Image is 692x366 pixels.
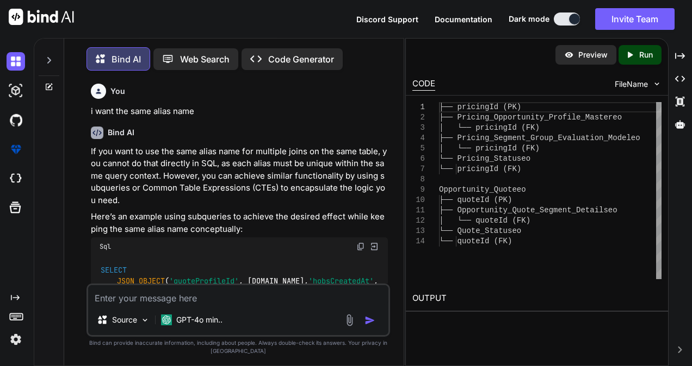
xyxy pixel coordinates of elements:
div: 14 [412,236,425,247]
div: 2 [412,112,425,123]
div: 8 [412,174,425,185]
span: │ └── pricingId (FK) [439,123,540,132]
img: GPT-4o mini [161,314,172,325]
span: ├── Pricing_Opportunity_Profile_Mastereo [439,113,622,122]
span: Dark mode [509,14,549,24]
span: └── quoteId (FK) [439,237,512,245]
img: preview [564,50,574,60]
img: darkChat [7,52,25,71]
span: │ └── quoteId (FK) [439,216,530,225]
span: FileName [615,79,648,90]
span: Documentation [435,15,492,24]
img: Pick Models [140,315,150,325]
span: Opportunity_Quoteeo [439,185,526,194]
div: 3 [412,123,425,133]
img: premium [7,140,25,159]
div: CODE [412,78,435,91]
span: ├── quoteId (PK) [439,195,512,204]
img: Bind AI [9,9,74,25]
img: copy [356,242,365,251]
span: JSON_OBJECT [117,276,165,286]
p: i want the same alias name [91,105,388,118]
span: └── Quote_Statuseo [439,226,521,235]
div: 13 [412,226,425,236]
h6: Bind AI [108,127,134,138]
span: ├── Pricing_Segment_Group_Evaluation_Modeleo [439,134,640,142]
img: chevron down [652,79,662,89]
p: If you want to use the same alias name for multiple joins on the same table, you cannot do that d... [91,146,388,207]
p: Code Generator [268,53,334,66]
span: Sql [100,242,111,251]
p: Bind can provide inaccurate information, including about people. Always double-check its answers.... [86,339,390,355]
div: 6 [412,154,425,164]
span: ├── pricingId (PK) [439,103,521,111]
span: └── pricingId (FK) [439,165,521,173]
div: 9 [412,185,425,195]
div: 11 [412,205,425,216]
p: Preview [578,49,608,60]
p: Bind AI [112,53,141,66]
span: ├── Opportunity_Quote_Segment_Detailseo [439,206,617,214]
img: Open in Browser [369,242,379,251]
span: Discord Support [356,15,418,24]
h2: OUTPUT [406,286,668,311]
span: 'hobsCreatedAt' [308,276,374,286]
img: icon [364,315,375,326]
h6: You [110,86,125,97]
p: Source [112,314,137,325]
button: Discord Support [356,14,418,25]
img: githubDark [7,111,25,129]
div: 4 [412,133,425,143]
span: 'quoteProfileId' [169,276,239,286]
img: darkAi-studio [7,81,25,100]
p: Web Search [180,53,230,66]
div: 1 [412,102,425,112]
p: Here’s an example using subqueries to achieve the desired effect while keeping the same alias nam... [91,211,388,235]
p: Run [639,49,653,60]
img: cloudideIcon [7,169,25,188]
div: 10 [412,195,425,205]
div: 12 [412,216,425,226]
div: 7 [412,164,425,174]
p: GPT-4o min.. [176,314,223,325]
button: Invite Team [595,8,675,30]
img: settings [7,330,25,349]
span: │ └── pricingId (FK) [439,144,540,153]
div: 5 [412,143,425,154]
span: SELECT [101,265,127,275]
span: └── Pricing_Statuseo [439,154,530,163]
img: attachment [343,314,356,326]
button: Documentation [435,14,492,25]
